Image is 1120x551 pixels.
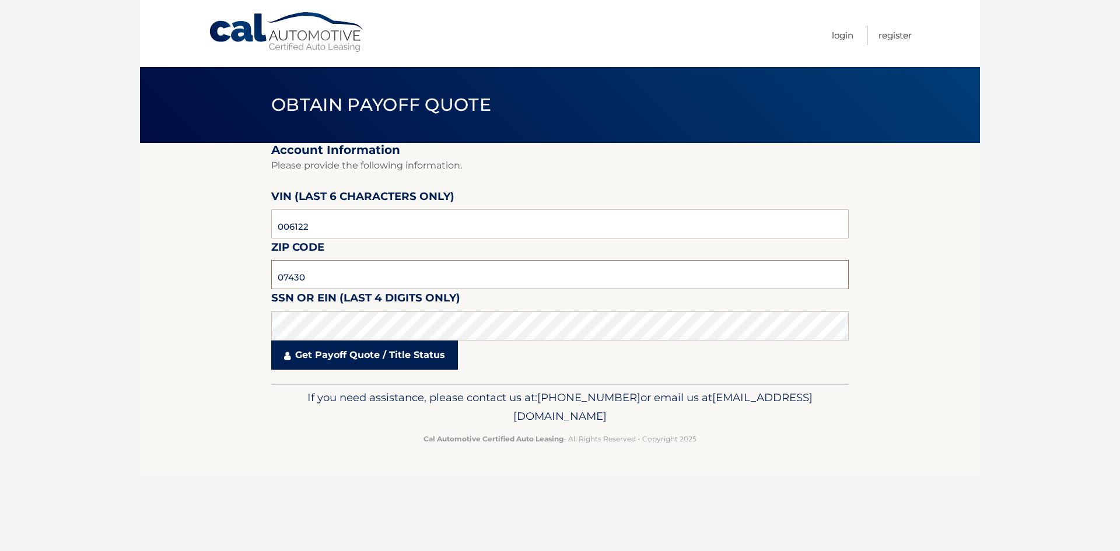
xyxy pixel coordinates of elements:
label: Zip Code [271,238,324,260]
a: Get Payoff Quote / Title Status [271,341,458,370]
p: Please provide the following information. [271,157,849,174]
a: Register [878,26,912,45]
label: VIN (last 6 characters only) [271,188,454,209]
h2: Account Information [271,143,849,157]
a: Login [832,26,853,45]
span: [PHONE_NUMBER] [537,391,640,404]
p: If you need assistance, please contact us at: or email us at [279,388,841,426]
strong: Cal Automotive Certified Auto Leasing [423,434,563,443]
p: - All Rights Reserved - Copyright 2025 [279,433,841,445]
a: Cal Automotive [208,12,366,53]
span: Obtain Payoff Quote [271,94,491,115]
label: SSN or EIN (last 4 digits only) [271,289,460,311]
